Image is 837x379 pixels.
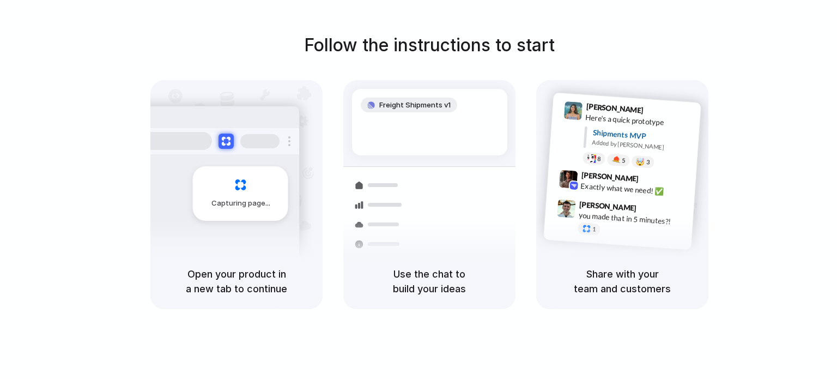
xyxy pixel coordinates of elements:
span: 3 [646,159,650,165]
span: 1 [592,226,596,232]
span: [PERSON_NAME] [579,198,637,214]
div: Shipments MVP [592,127,693,145]
h5: Share with your team and customers [549,267,695,296]
span: [PERSON_NAME] [581,169,639,184]
span: [PERSON_NAME] [586,100,644,116]
span: 8 [597,155,601,161]
span: 9:42 AM [642,174,664,187]
span: 9:47 AM [640,203,662,216]
span: Freight Shipments v1 [379,100,451,111]
span: Capturing page [211,198,272,209]
span: 5 [622,157,626,163]
div: Exactly what we need! ✅ [580,180,689,198]
h5: Use the chat to build your ideas [356,267,502,296]
span: 9:41 AM [647,105,669,118]
div: Here's a quick prototype [585,111,694,130]
h1: Follow the instructions to start [304,32,555,58]
div: 🤯 [636,158,645,166]
h5: Open your product in a new tab to continue [163,267,310,296]
div: Added by [PERSON_NAME] [592,138,692,154]
div: you made that in 5 minutes?! [578,209,687,228]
